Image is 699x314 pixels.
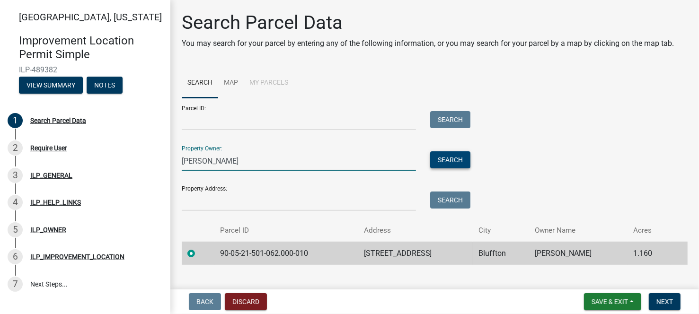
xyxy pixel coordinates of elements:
span: Save & Exit [592,298,628,305]
td: Bluffton [473,242,529,265]
div: 5 [8,222,23,237]
div: 1 [8,113,23,128]
th: Owner Name [529,219,628,242]
td: [STREET_ADDRESS] [358,242,473,265]
th: City [473,219,529,242]
p: You may search for your parcel by entering any of the following information, or you may search fo... [182,38,674,49]
td: 1.160 [628,242,671,265]
button: Search [430,151,470,168]
button: Save & Exit [584,293,641,310]
button: Search [430,192,470,209]
div: ILP_OWNER [30,227,66,233]
span: Next [656,298,673,305]
wm-modal-confirm: Notes [87,82,123,89]
span: Back [196,298,213,305]
span: ILP-489382 [19,65,151,74]
a: Search [182,68,218,98]
div: 6 [8,249,23,264]
h4: Improvement Location Permit Simple [19,34,163,61]
div: 3 [8,168,23,183]
span: [GEOGRAPHIC_DATA], [US_STATE] [19,11,162,23]
h1: Search Parcel Data [182,11,674,34]
td: 90-05-21-501-062.000-010 [214,242,358,265]
div: 2 [8,140,23,156]
wm-modal-confirm: Summary [19,82,83,89]
div: ILP_HELP_LINKS [30,199,81,206]
button: Notes [87,77,123,94]
button: View Summary [19,77,83,94]
th: Parcel ID [214,219,358,242]
div: Require User [30,145,67,151]
div: 4 [8,195,23,210]
div: ILP_IMPROVEMENT_LOCATION [30,253,124,260]
th: Acres [628,219,671,242]
button: Discard [225,293,267,310]
button: Next [649,293,681,310]
a: Map [218,68,244,98]
td: [PERSON_NAME] [529,242,628,265]
div: Search Parcel Data [30,117,86,124]
button: Search [430,111,470,128]
div: ILP_GENERAL [30,172,72,179]
div: 7 [8,277,23,292]
button: Back [189,293,221,310]
th: Address [358,219,473,242]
